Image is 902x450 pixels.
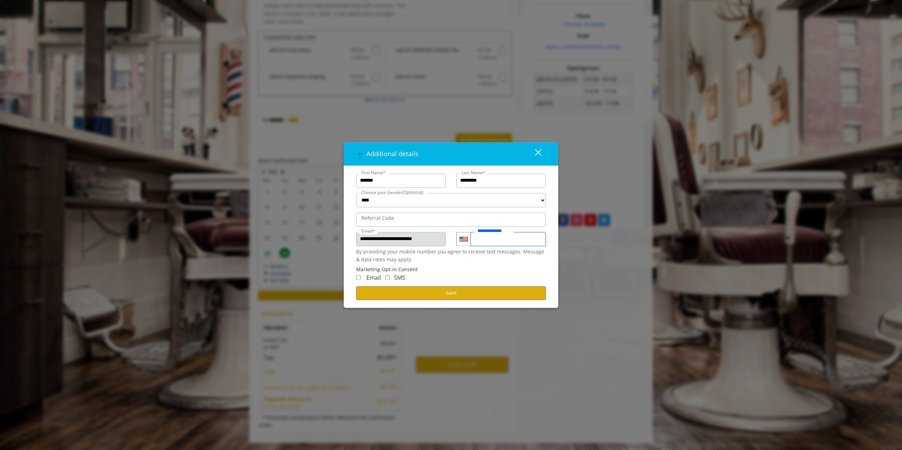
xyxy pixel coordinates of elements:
[356,286,546,300] button: Save
[522,147,546,161] button: close dialog
[358,214,398,222] label: Referral Code
[356,248,546,264] div: By providing your mobile number you agree to receive text messages. Message & data rates may apply.
[458,169,489,176] label: Last Name*
[402,189,423,195] span: (Optional)
[358,189,427,196] label: Choose your Gender
[356,193,546,207] select: Choose your Gender
[356,232,446,246] input: Email
[356,275,361,280] input: Receive Marketing Email
[527,149,541,159] div: close dialog
[358,169,389,176] label: First Name*
[366,274,381,281] span: Email
[356,266,546,273] div: Marketing Opt-in Consent
[358,228,378,234] label: Email*
[356,212,546,227] input: ReferralCode
[446,289,457,296] span: Save
[356,173,446,188] input: FirstName
[456,232,470,246] div: Country
[394,274,405,281] span: SMS
[456,173,546,188] input: Lastname
[385,275,390,280] input: Receive Marketing SMS
[366,149,418,158] span: Additional details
